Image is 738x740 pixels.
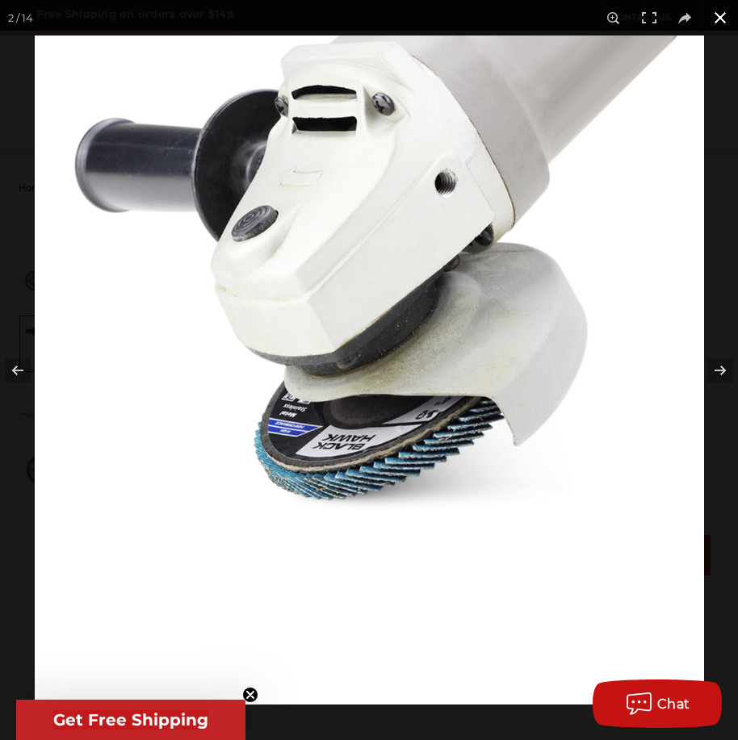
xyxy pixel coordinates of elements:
[593,679,722,728] button: Chat
[53,710,208,730] span: Get Free Shipping
[35,36,704,704] img: bha-4-inch-zirconia-flap-disc-40-grit-angle-grinder__70157.1702401438.jpg
[657,696,690,712] span: Chat
[681,330,738,411] button: Next (arrow right)
[16,700,245,740] div: Get Free ShippingClose teaser
[242,687,258,703] button: Close teaser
